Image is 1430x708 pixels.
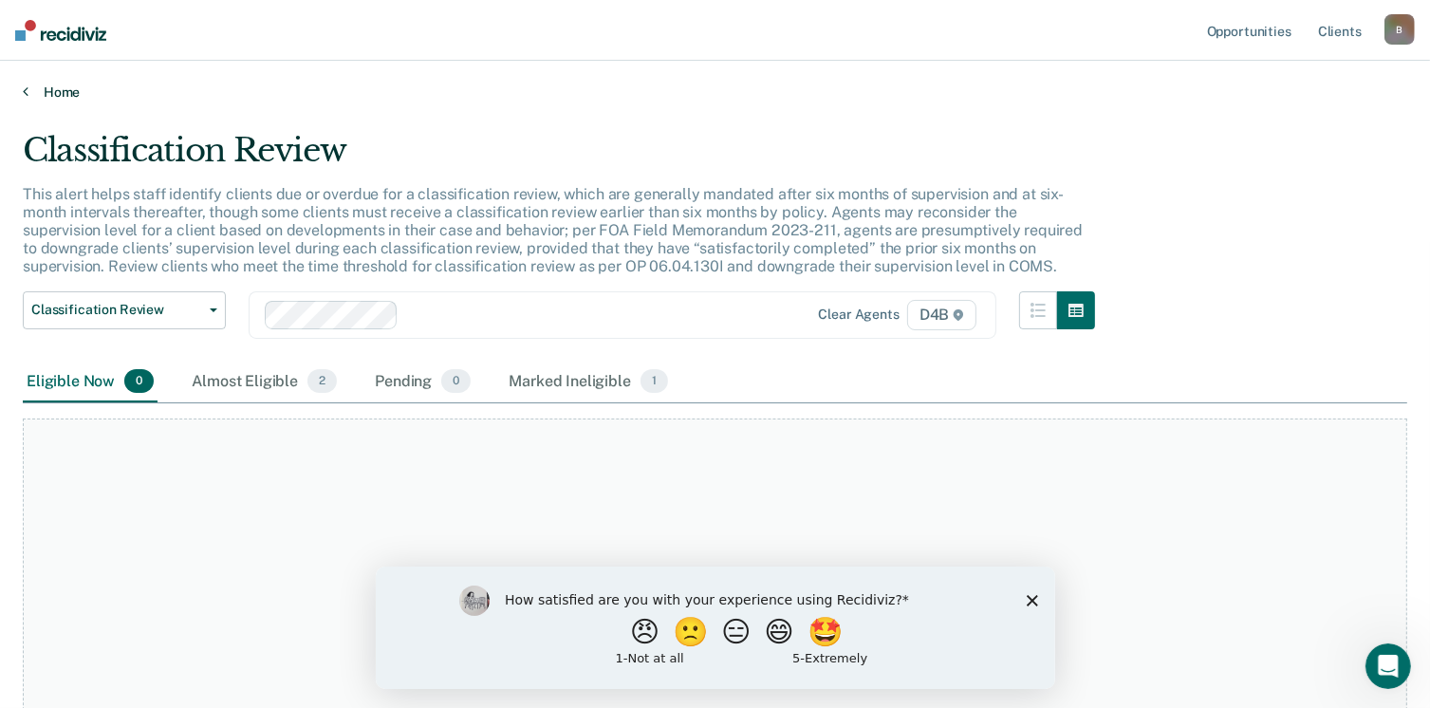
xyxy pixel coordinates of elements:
iframe: Intercom live chat [1365,643,1411,689]
button: B [1384,14,1415,45]
div: Marked Ineligible1 [505,362,672,403]
span: 1 [641,369,668,394]
div: At this time, there are no clients who are Eligible Now. Please navigate to one of the other tabs. [369,608,1061,649]
span: 0 [124,369,154,394]
iframe: Survey by Kim from Recidiviz [376,567,1055,689]
div: Pending0 [371,362,474,403]
div: Classification Review [23,131,1095,185]
a: Home [23,84,1407,101]
span: 2 [307,369,337,394]
div: Eligible Now0 [23,362,158,403]
button: Classification Review [23,291,226,329]
img: Recidiviz [15,20,106,41]
p: This alert helps staff identify clients due or overdue for a classification review, which are gen... [23,185,1083,276]
span: Classification Review [31,302,202,318]
span: 0 [441,369,471,394]
span: D4B [907,300,976,330]
div: Clear agents [819,307,900,323]
div: Almost Eligible2 [188,362,341,403]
